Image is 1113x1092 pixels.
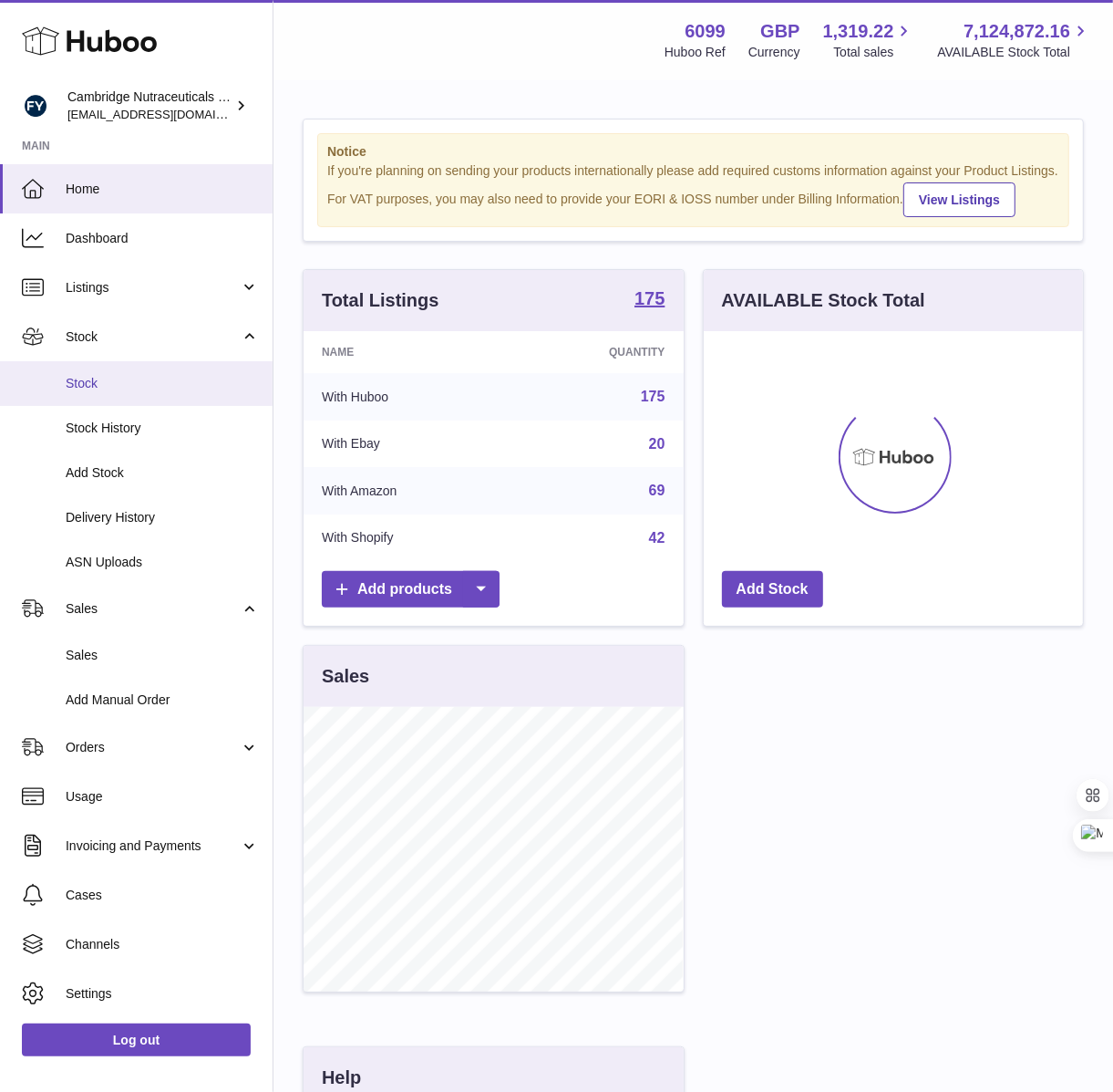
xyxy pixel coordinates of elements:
[511,331,684,373] th: Quantity
[22,92,49,120] img: huboo@camnutra.com
[66,464,259,482] span: Add Stock
[327,143,1059,161] strong: Notice
[66,509,259,526] span: Delivery History
[722,571,823,608] a: Add Stock
[649,530,665,546] a: 42
[685,19,726,44] strong: 6099
[66,420,259,437] span: Stock History
[66,837,240,855] span: Invoicing and Payments
[67,107,268,121] span: [EMAIL_ADDRESS][DOMAIN_NAME]
[304,373,511,421] td: With Huboo
[903,182,1015,217] a: View Listings
[66,328,240,346] span: Stock
[66,647,259,664] span: Sales
[66,936,259,953] span: Channels
[823,19,894,44] span: 1,319.22
[760,19,799,44] strong: GBP
[964,19,1070,44] span: 7,124,872.16
[649,436,665,452] a: 20
[833,44,914,61] span: Total sales
[322,664,369,689] h3: Sales
[327,162,1059,217] div: If you're planning on sending your products internationally please add required customs informati...
[304,421,511,468] td: With Ebay
[66,554,259,571] span: ASN Uploads
[66,279,240,296] span: Listings
[66,230,259,247] span: Dashboard
[67,88,232,123] div: Cambridge Nutraceuticals Ltd
[66,985,259,1003] span: Settings
[22,1024,251,1056] a: Log out
[665,44,726,61] div: Huboo Ref
[823,19,915,61] a: 1,319.22 Total sales
[322,571,500,608] a: Add products
[322,1066,361,1090] h3: Help
[66,788,259,806] span: Usage
[304,467,511,515] td: With Amazon
[66,181,259,198] span: Home
[304,515,511,562] td: With Shopify
[937,19,1091,61] a: 7,124,872.16 AVAILABLE Stock Total
[66,739,240,756] span: Orders
[634,289,665,311] a: 175
[66,887,259,904] span: Cases
[649,483,665,498] a: 69
[722,288,925,313] h3: AVAILABLE Stock Total
[304,331,511,373] th: Name
[322,288,439,313] h3: Total Listings
[641,389,665,404] a: 175
[66,692,259,709] span: Add Manual Order
[748,44,800,61] div: Currency
[66,375,259,392] span: Stock
[634,289,665,307] strong: 175
[937,44,1091,61] span: AVAILABLE Stock Total
[66,600,240,618] span: Sales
